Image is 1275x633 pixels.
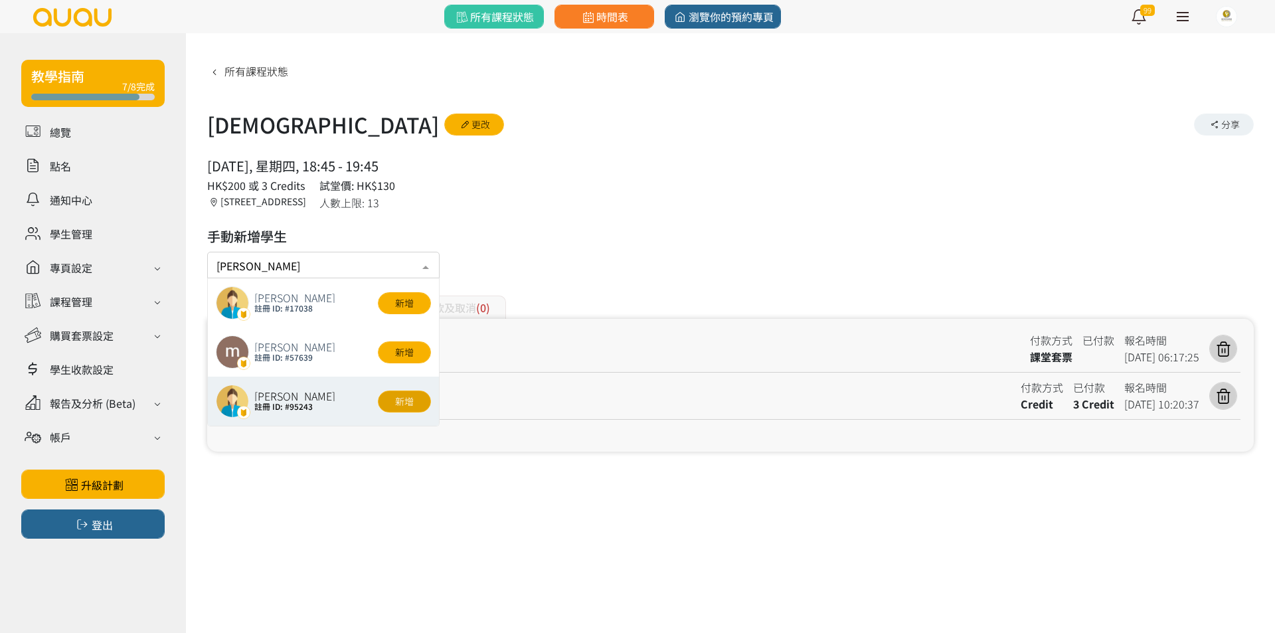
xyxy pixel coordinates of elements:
[254,401,335,412] span: 註冊 ID: #95243
[32,8,113,27] img: logo.svg
[207,156,395,176] div: [DATE], 星期四, 18:45 - 19:45
[224,63,288,79] span: 所有課程狀態
[665,5,781,29] a: 瀏覽你的預約專頁
[444,114,504,136] a: 更改
[319,177,395,193] div: 試堂價: HK$130
[50,327,114,343] div: 購買套票設定
[554,5,654,29] a: 時間表
[672,9,774,25] span: 瀏覽你的預約專頁
[50,429,71,445] div: 帳戶
[1073,396,1114,412] span: 3 Credit
[50,260,92,276] div: 專頁設定
[254,303,335,314] span: 註冊 ID: #17038
[216,256,430,272] input: 請選擇現有學生
[580,9,628,25] span: 時間表
[1030,332,1072,349] div: 付款方式
[378,391,431,412] button: 新增
[476,300,490,316] span: (0)
[254,292,335,303] div: [PERSON_NAME]
[378,341,431,363] button: 新增
[207,63,288,79] a: 所有課程狀態
[207,226,440,246] h3: 手動新增學生
[319,195,395,211] div: 人數上限: 13
[1124,379,1199,396] div: 報名時間
[207,195,306,211] div: [STREET_ADDRESS]
[454,9,534,25] span: 所有課程狀態
[1140,5,1155,16] span: 99
[1124,396,1199,412] span: [DATE] 10:20:37
[1124,332,1199,349] div: 報名時間
[1073,379,1105,395] span: 已付款
[21,509,165,539] button: 登出
[21,470,165,499] a: 升級計劃
[207,177,306,193] div: HK$200 或 3 Credits
[1030,349,1072,365] span: 課堂套票
[406,296,506,319] div: 退款及取消
[237,406,250,419] img: badge.png
[237,357,250,370] img: badge.png
[237,308,250,321] img: badge.png
[444,5,544,29] a: 所有課程狀態
[378,292,431,314] button: 新增
[254,391,335,401] div: [PERSON_NAME]
[1124,349,1199,365] span: [DATE] 06:17:25
[1021,396,1053,412] span: Credit
[1082,332,1114,348] span: 已付款
[50,395,135,411] div: 報告及分析 (Beta)
[254,352,335,363] span: 註冊 ID: #57639
[1194,114,1254,136] div: 分享
[207,108,439,140] h1: [DEMOGRAPHIC_DATA]
[50,294,92,310] div: 課程管理
[1021,379,1063,396] div: 付款方式
[254,341,335,352] div: [PERSON_NAME]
